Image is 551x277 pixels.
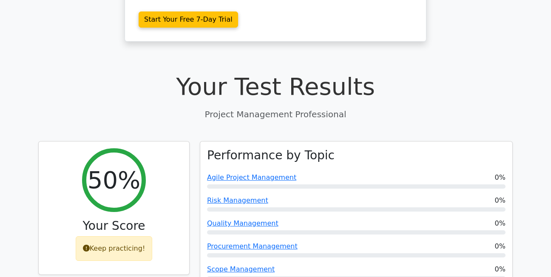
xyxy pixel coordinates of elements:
span: 0% [495,241,506,252]
div: Keep practicing! [76,236,153,261]
a: Agile Project Management [207,173,296,181]
h3: Your Score [45,219,182,233]
a: Procurement Management [207,242,298,250]
a: Start Your Free 7-Day Trial [139,11,238,28]
a: Risk Management [207,196,268,204]
a: Scope Management [207,265,275,273]
h3: Performance by Topic [207,148,335,163]
span: 0% [495,264,506,274]
span: 0% [495,195,506,206]
span: 0% [495,172,506,183]
h2: 50% [88,166,140,194]
h1: Your Test Results [38,72,513,101]
span: 0% [495,218,506,229]
p: Project Management Professional [38,108,513,121]
a: Quality Management [207,219,278,227]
